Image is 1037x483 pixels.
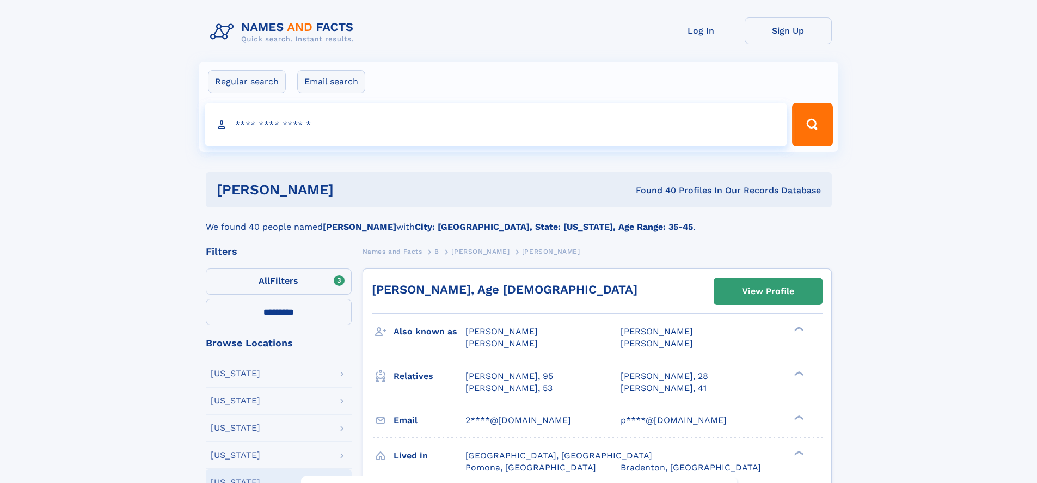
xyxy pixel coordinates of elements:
div: ❯ [791,449,805,456]
span: [PERSON_NAME] [465,326,538,337]
span: [PERSON_NAME] [465,338,538,349]
b: [PERSON_NAME] [323,222,396,232]
h1: [PERSON_NAME] [217,183,485,197]
label: Regular search [208,70,286,93]
a: Names and Facts [363,244,422,258]
div: Filters [206,247,352,256]
div: ❯ [791,414,805,421]
div: View Profile [742,279,794,304]
div: We found 40 people named with . [206,207,832,234]
a: [PERSON_NAME], Age [DEMOGRAPHIC_DATA] [372,283,637,296]
a: [PERSON_NAME], 41 [621,382,707,394]
div: [US_STATE] [211,424,260,432]
div: ❯ [791,326,805,333]
button: Search Button [792,103,832,146]
label: Filters [206,268,352,295]
div: [US_STATE] [211,396,260,405]
span: All [259,276,270,286]
span: [GEOGRAPHIC_DATA], [GEOGRAPHIC_DATA] [465,450,652,461]
h3: Email [394,411,465,430]
span: Pomona, [GEOGRAPHIC_DATA] [465,462,596,473]
a: B [434,244,439,258]
div: Browse Locations [206,338,352,348]
span: [PERSON_NAME] [522,248,580,255]
span: [PERSON_NAME] [621,326,693,337]
a: [PERSON_NAME] [451,244,510,258]
h3: Lived in [394,447,465,465]
div: Found 40 Profiles In Our Records Database [484,185,821,197]
input: search input [205,103,788,146]
a: [PERSON_NAME], 53 [465,382,553,394]
a: View Profile [714,278,822,304]
a: Sign Up [745,17,832,44]
b: City: [GEOGRAPHIC_DATA], State: [US_STATE], Age Range: 35-45 [415,222,693,232]
a: [PERSON_NAME], 28 [621,370,708,382]
img: Logo Names and Facts [206,17,363,47]
label: Email search [297,70,365,93]
span: [PERSON_NAME] [621,338,693,349]
h3: Relatives [394,367,465,386]
span: B [434,248,439,255]
h3: Also known as [394,322,465,341]
a: Log In [658,17,745,44]
div: [US_STATE] [211,451,260,460]
span: [PERSON_NAME] [451,248,510,255]
div: ❯ [791,370,805,377]
div: [US_STATE] [211,369,260,378]
span: Bradenton, [GEOGRAPHIC_DATA] [621,462,761,473]
a: [PERSON_NAME], 95 [465,370,553,382]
